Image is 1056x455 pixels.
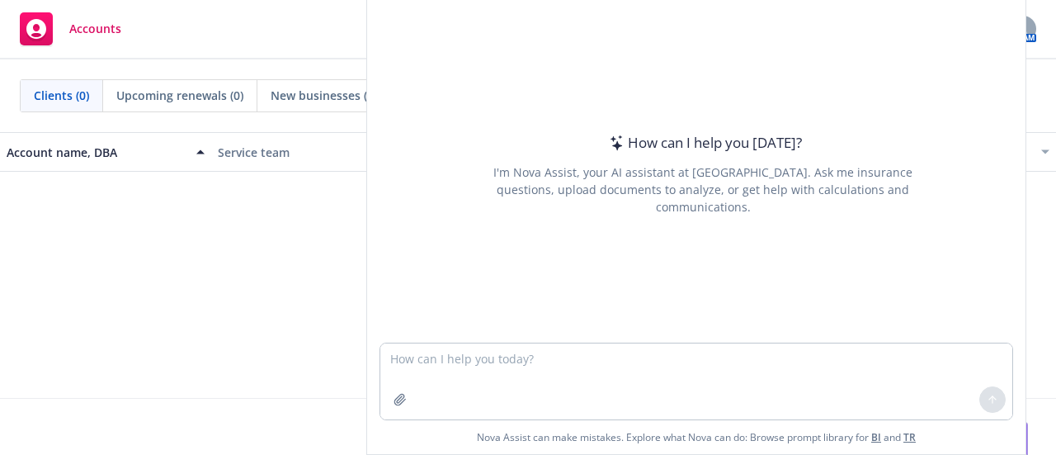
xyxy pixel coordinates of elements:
span: Nova Assist can make mistakes. Explore what Nova can do: Browse prompt library for and [477,420,916,454]
span: Clients (0) [34,87,89,104]
button: Service team [211,132,422,172]
div: Account name, DBA [7,144,186,161]
a: Accounts [13,6,128,52]
span: Accounts [69,22,121,36]
span: Upcoming renewals (0) [116,87,243,104]
a: BI [871,430,881,444]
div: Service team [218,144,416,161]
div: I'm Nova Assist, your AI assistant at [GEOGRAPHIC_DATA]. Ask me insurance questions, upload docum... [471,164,935,216]
div: How can I help you [DATE]? [605,132,802,154]
span: New businesses (0) [271,87,377,104]
a: TR [903,430,916,444]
